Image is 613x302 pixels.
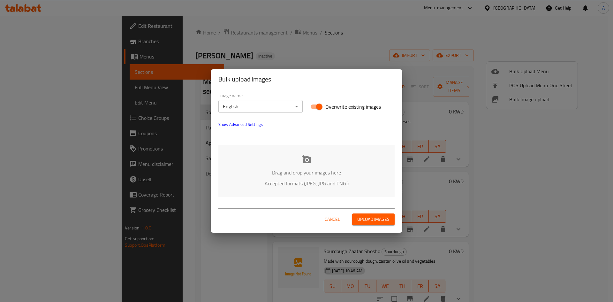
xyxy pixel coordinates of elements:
span: Overwrite existing images [325,103,381,111]
button: Upload images [352,213,395,225]
div: English [218,100,303,113]
button: Cancel [322,213,343,225]
h2: Bulk upload images [218,74,395,84]
span: Show Advanced Settings [218,120,263,128]
p: Drag and drop your images here [228,169,385,176]
button: show more [215,117,267,132]
span: Upload images [357,215,390,223]
span: Cancel [325,215,340,223]
p: Accepted formats (JPEG, JPG and PNG ) [228,180,385,187]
